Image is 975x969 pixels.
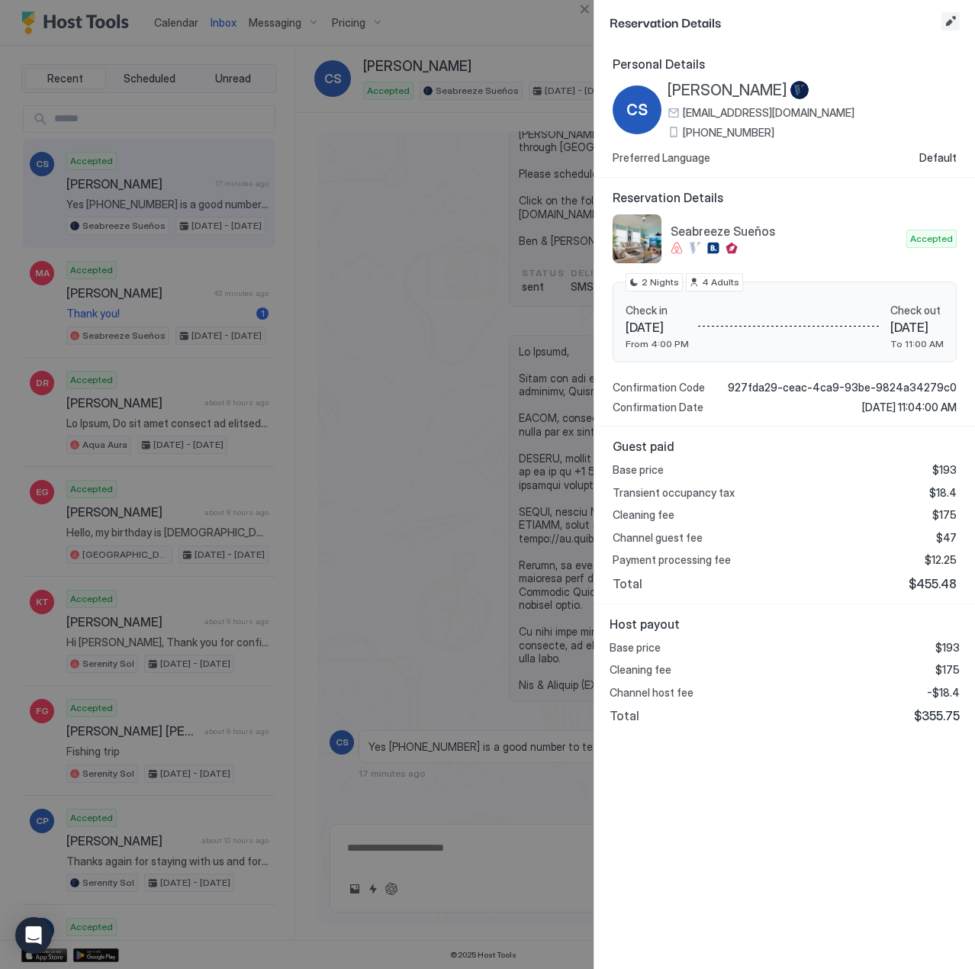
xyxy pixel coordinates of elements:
[919,151,957,165] span: Default
[626,98,648,121] span: CS
[610,708,639,723] span: Total
[932,463,957,477] span: $193
[936,531,957,545] span: $47
[935,641,960,655] span: $193
[613,214,661,263] div: listing image
[890,320,944,335] span: [DATE]
[626,304,689,317] span: Check in
[613,553,731,567] span: Payment processing fee
[613,151,710,165] span: Preferred Language
[910,232,953,246] span: Accepted
[610,12,938,31] span: Reservation Details
[642,275,679,289] span: 2 Nights
[613,463,664,477] span: Base price
[671,224,900,239] span: Seabreeze Sueños
[668,81,787,100] span: [PERSON_NAME]
[702,275,739,289] span: 4 Adults
[929,486,957,500] span: $18.4
[909,576,957,591] span: $455.48
[890,338,944,349] span: To 11:00 AM
[613,486,735,500] span: Transient occupancy tax
[626,338,689,349] span: From 4:00 PM
[683,106,854,120] span: [EMAIL_ADDRESS][DOMAIN_NAME]
[862,401,957,414] span: [DATE] 11:04:00 AM
[613,56,957,72] span: Personal Details
[613,381,705,394] span: Confirmation Code
[610,663,671,677] span: Cleaning fee
[925,553,957,567] span: $12.25
[941,12,960,31] button: Edit reservation
[613,576,642,591] span: Total
[610,616,960,632] span: Host payout
[728,381,957,394] span: 927fda29-ceac-4ca9-93be-9824a34279c0
[683,126,774,140] span: [PHONE_NUMBER]
[613,508,674,522] span: Cleaning fee
[613,401,703,414] span: Confirmation Date
[932,508,957,522] span: $175
[890,304,944,317] span: Check out
[626,320,689,335] span: [DATE]
[927,686,960,700] span: -$18.4
[914,708,960,723] span: $355.75
[610,686,693,700] span: Channel host fee
[15,917,52,954] div: Open Intercom Messenger
[613,190,957,205] span: Reservation Details
[610,641,661,655] span: Base price
[613,439,957,454] span: Guest paid
[613,531,703,545] span: Channel guest fee
[935,663,960,677] span: $175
